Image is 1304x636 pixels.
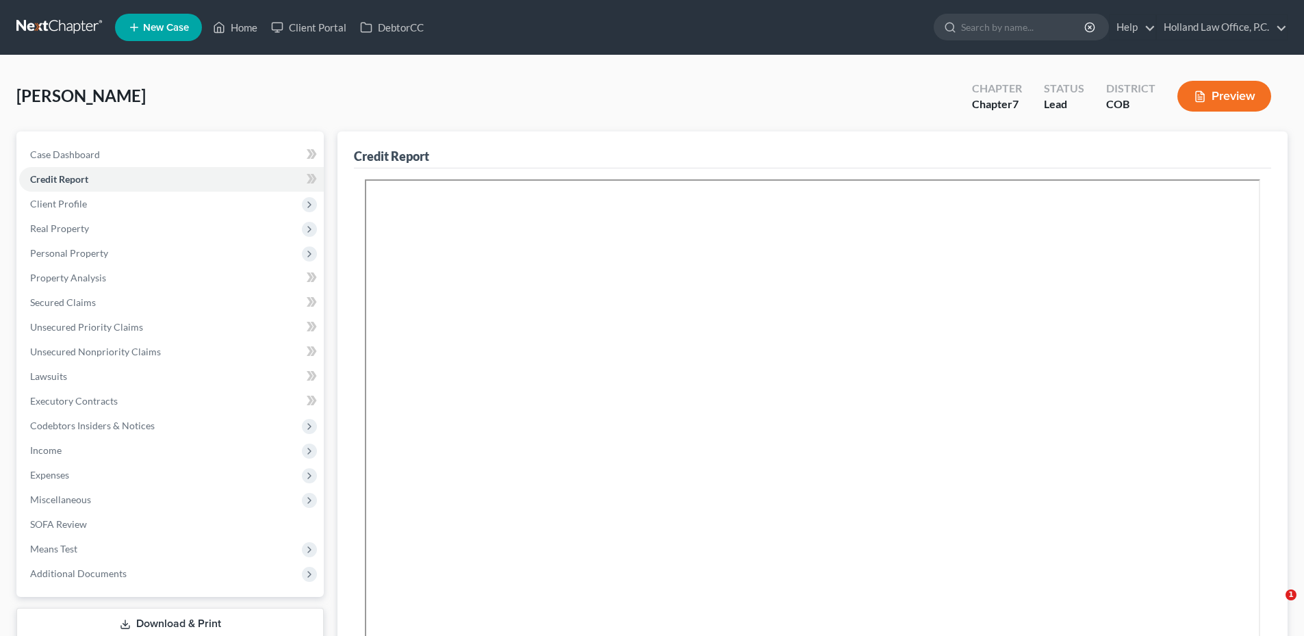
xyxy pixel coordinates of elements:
[30,222,89,234] span: Real Property
[19,364,324,389] a: Lawsuits
[19,340,324,364] a: Unsecured Nonpriority Claims
[19,389,324,414] a: Executory Contracts
[264,15,353,40] a: Client Portal
[30,173,88,185] span: Credit Report
[1110,15,1155,40] a: Help
[19,512,324,537] a: SOFA Review
[19,167,324,192] a: Credit Report
[30,346,161,357] span: Unsecured Nonpriority Claims
[1106,97,1155,112] div: COB
[143,23,189,33] span: New Case
[30,370,67,382] span: Lawsuits
[1044,97,1084,112] div: Lead
[1257,589,1290,622] iframe: Intercom live chat
[30,149,100,160] span: Case Dashboard
[30,518,87,530] span: SOFA Review
[1106,81,1155,97] div: District
[19,315,324,340] a: Unsecured Priority Claims
[1012,97,1019,110] span: 7
[972,81,1022,97] div: Chapter
[30,444,62,456] span: Income
[30,420,155,431] span: Codebtors Insiders & Notices
[16,86,146,105] span: [PERSON_NAME]
[30,568,127,579] span: Additional Documents
[30,469,69,481] span: Expenses
[19,290,324,315] a: Secured Claims
[19,142,324,167] a: Case Dashboard
[30,494,91,505] span: Miscellaneous
[1286,589,1296,600] span: 1
[30,395,118,407] span: Executory Contracts
[30,543,77,555] span: Means Test
[961,14,1086,40] input: Search by name...
[19,266,324,290] a: Property Analysis
[30,321,143,333] span: Unsecured Priority Claims
[1044,81,1084,97] div: Status
[30,198,87,209] span: Client Profile
[1177,81,1271,112] button: Preview
[30,247,108,259] span: Personal Property
[1157,15,1287,40] a: Holland Law Office, P.C.
[354,148,429,164] div: Credit Report
[206,15,264,40] a: Home
[353,15,431,40] a: DebtorCC
[972,97,1022,112] div: Chapter
[30,272,106,283] span: Property Analysis
[30,296,96,308] span: Secured Claims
